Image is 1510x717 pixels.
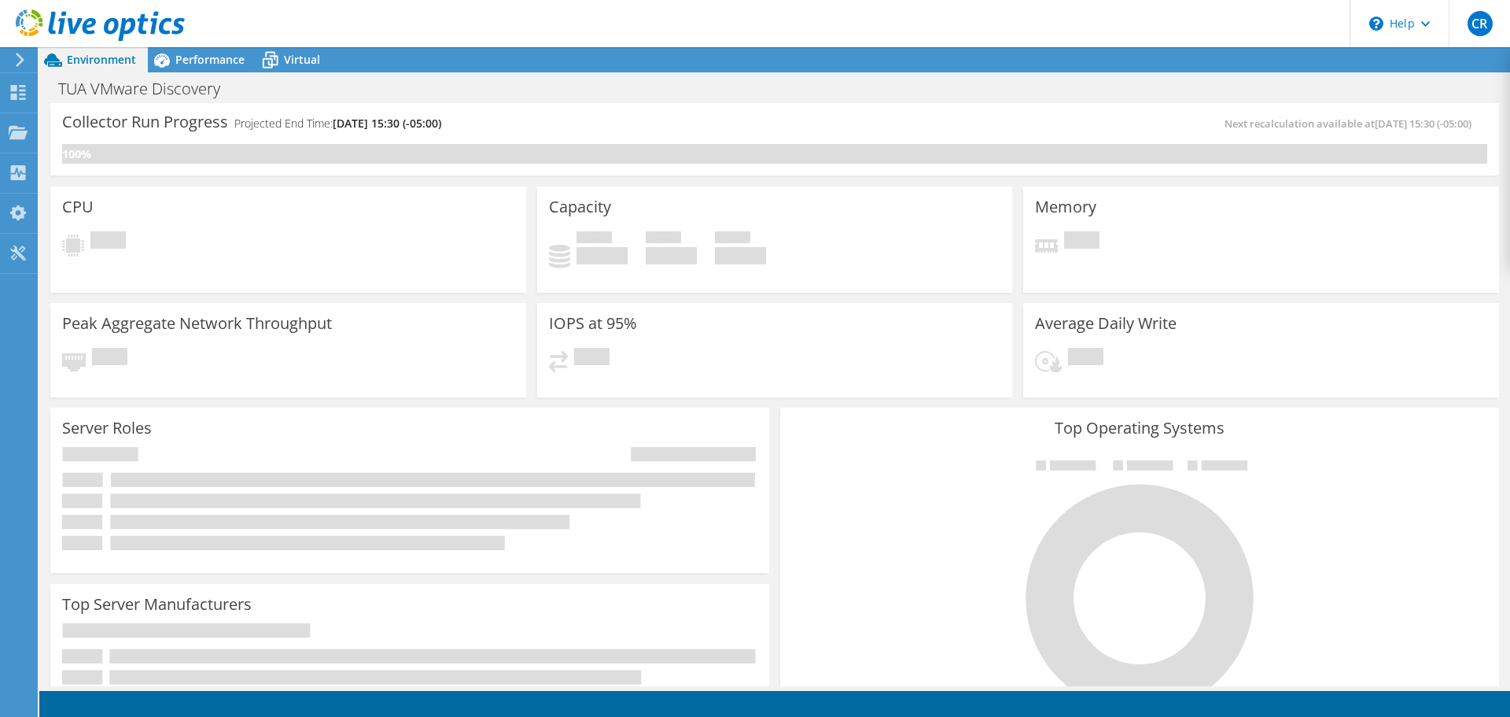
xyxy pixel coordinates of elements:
[62,315,332,332] h3: Peak Aggregate Network Throughput
[646,231,681,247] span: Free
[90,231,126,253] span: Pending
[576,231,612,247] span: Used
[1225,116,1479,131] span: Next recalculation available at
[67,52,136,67] span: Environment
[792,419,1487,437] h3: Top Operating Systems
[175,52,245,67] span: Performance
[1369,17,1383,31] svg: \n
[549,315,637,332] h3: IOPS at 95%
[1064,231,1099,253] span: Pending
[92,348,127,369] span: Pending
[1035,198,1096,216] h3: Memory
[284,52,320,67] span: Virtual
[715,247,766,264] h4: 0 GiB
[715,231,750,247] span: Total
[51,80,245,98] h1: TUA VMware Discovery
[574,348,610,369] span: Pending
[62,198,94,216] h3: CPU
[549,198,611,216] h3: Capacity
[646,247,697,264] h4: 0 GiB
[1375,116,1471,131] span: [DATE] 15:30 (-05:00)
[1035,315,1177,332] h3: Average Daily Write
[62,596,252,613] h3: Top Server Manufacturers
[333,116,441,131] span: [DATE] 15:30 (-05:00)
[576,247,628,264] h4: 0 GiB
[1068,348,1103,369] span: Pending
[62,419,152,437] h3: Server Roles
[1468,11,1493,36] span: CR
[234,115,441,132] h4: Projected End Time:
